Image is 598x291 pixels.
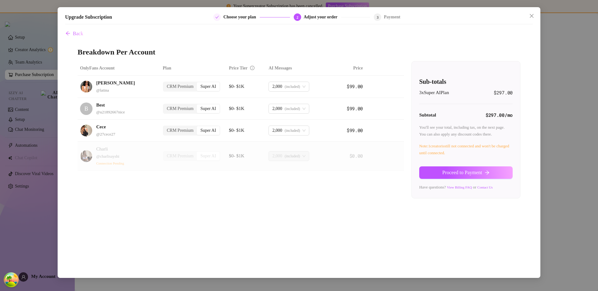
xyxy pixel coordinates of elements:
[272,151,282,161] span: 2,000
[485,170,490,175] span: arrow-right
[229,153,244,158] span: $ 0 - $ 1K
[250,66,254,70] span: info-circle
[527,11,537,21] button: Close
[96,132,115,136] span: @ 27cece27
[419,125,505,136] span: You'll see your total, including tax, on the next page. You can also apply any discount codes there.
[163,151,220,161] div: segmented control
[494,89,513,97] span: $297.00
[164,104,197,113] div: CRM Premium
[65,13,112,21] h5: Upgrade Subscription
[377,15,378,20] span: 3
[297,15,298,20] span: 2
[164,152,197,160] div: CRM Premium
[197,104,219,113] div: Super AI
[229,128,244,133] span: $ 0 - $ 1K
[96,154,119,159] span: @ charlisayshi
[285,82,300,91] span: (included)
[65,31,70,36] span: arrow-left
[419,77,513,86] h4: Sub-totals
[163,82,220,92] div: segmented control
[347,83,363,89] span: $99.00
[529,13,534,18] span: close
[96,146,108,151] span: Charli
[419,185,493,189] span: Have questions? or
[266,61,332,76] th: AI Messages
[5,274,17,286] button: Open Tanstack query devtools
[304,13,341,21] div: Adjust your order
[229,106,244,111] span: $ 0 - $ 1K
[527,13,537,18] span: Close
[84,104,88,113] span: B
[164,82,197,91] div: CRM Premium
[419,144,509,155] span: Note: 1 creator is still not connected and won't be charged until connected.
[272,82,282,91] span: 2,000
[80,150,92,162] img: avatar.jpg
[229,84,244,89] span: $ 0 - $ 1K
[419,89,449,97] span: 3 x Super AI Plan
[442,170,482,175] span: Proceed to Payment
[96,88,109,93] span: @ latina
[347,127,363,133] span: $99.00
[80,81,92,93] img: avatar.jpg
[96,124,106,129] strong: Cece
[229,66,248,70] span: Price Tier
[197,126,219,135] div: Super AI
[160,61,227,76] th: Plan
[223,13,260,21] div: Choose your plan
[78,47,520,57] h3: Breakdown Per Account
[73,31,83,36] span: Back
[215,15,219,19] span: check
[285,126,300,135] span: (included)
[272,104,282,113] span: 2,000
[96,103,105,107] strong: Best
[332,61,365,76] th: Price
[349,153,363,159] span: $0.00
[78,61,160,76] th: OnlyFans Account
[486,112,513,118] strong: $297.00 /mo
[65,27,83,40] button: Back
[285,104,300,113] span: (included)
[163,104,220,114] div: segmented control
[96,80,135,85] strong: [PERSON_NAME]
[80,125,92,136] img: avatar.jpg
[164,126,197,135] div: CRM Premium
[347,105,363,112] span: $99.00
[96,161,124,165] span: Connection Pending
[419,112,436,117] strong: Subtotal
[447,185,472,189] a: View Billing FAQ
[419,166,513,179] button: Proceed to Paymentarrow-right
[197,82,219,91] div: Super AI
[477,185,493,189] a: Contact Us
[197,152,219,160] div: Super AI
[96,110,125,114] span: @ u21892667nice
[163,126,220,136] div: segmented control
[272,126,282,135] span: 2,000
[285,151,300,161] span: (included)
[384,13,400,21] div: Payment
